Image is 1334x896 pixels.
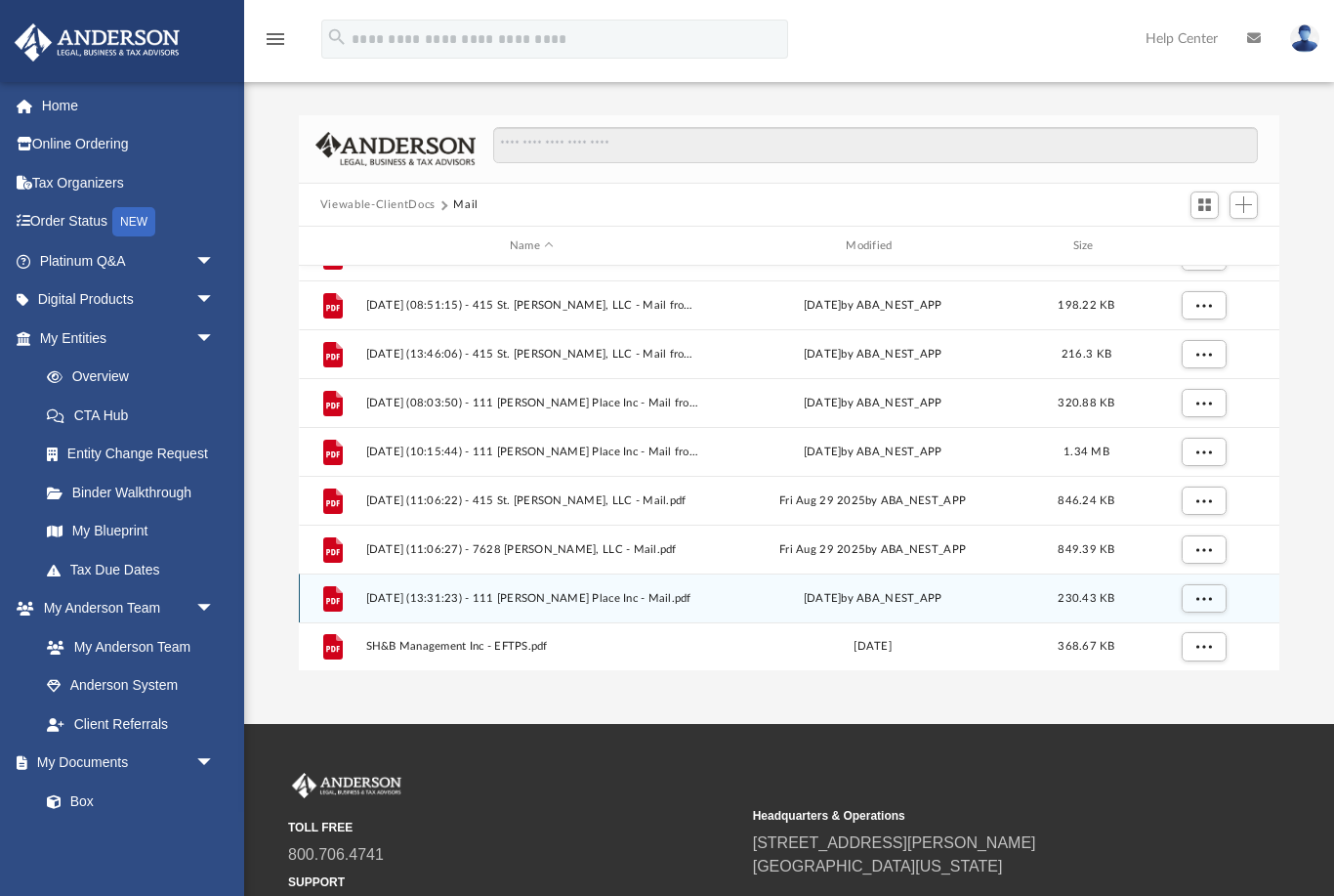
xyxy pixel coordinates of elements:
a: Meeting Minutes [27,821,234,860]
a: Binder Walkthrough [27,473,244,512]
small: Headquarters & Operations [753,807,1204,825]
button: More options [1181,291,1226,320]
span: [DATE] (11:06:27) - 7628 [PERSON_NAME], LLC - Mail.pdf [365,543,697,556]
span: 1.34 MB [1063,447,1109,457]
span: arrow_drop_down [195,319,234,359]
a: Client Referrals [27,704,234,744]
span: [DATE] (13:46:06) - 415 St. [PERSON_NAME], LLC - Mail from FRONTline INSURANCE.pdf [365,348,697,361]
button: More options [1181,487,1226,516]
div: [DATE] by ABA_NEST_APP [706,590,1038,608]
button: More options [1181,632,1226,661]
img: Anderson Advisors Platinum Portal [288,773,405,798]
i: menu [264,27,287,51]
div: Name [364,237,697,255]
div: [DATE] by ABA_NEST_APP [706,297,1038,315]
a: Order StatusNEW [14,202,244,242]
span: 230.43 KB [1058,593,1114,604]
a: Online Ordering [14,125,244,164]
div: [DATE] by ABA_NEST_APP [706,346,1038,363]
button: Add [1230,192,1259,219]
div: id [308,237,356,255]
span: arrow_drop_down [195,241,234,281]
span: arrow_drop_down [195,280,234,320]
span: arrow_drop_down [195,589,234,629]
a: 800.706.4741 [288,846,384,863]
a: Tax Due Dates [27,550,244,589]
div: [DATE] by ABA_NEST_APP [706,444,1038,461]
a: [STREET_ADDRESS][PERSON_NAME] [753,834,1036,851]
a: Home [14,86,244,125]
input: Search files and folders [493,127,1259,164]
a: Digital Productsarrow_drop_down [14,280,244,320]
a: My Documentsarrow_drop_down [14,744,234,783]
span: SH&B Management Inc - EFTPS.pdf [365,641,697,654]
div: Fri Aug 29 2025 by ABA_NEST_APP [706,541,1038,559]
a: Box [27,782,225,821]
div: grid [299,266,1279,671]
span: [DATE] (08:03:50) - 111 [PERSON_NAME] Place Inc - Mail from IRS.pdf [365,397,697,409]
small: TOLL FREE [288,819,739,836]
a: My Blueprint [27,512,234,551]
a: My Anderson Teamarrow_drop_down [14,589,234,628]
button: Viewable-ClientDocs [320,196,436,214]
span: arrow_drop_down [195,744,234,784]
div: id [1134,237,1271,255]
span: [DATE] (10:15:44) - 111 [PERSON_NAME] Place Inc - Mail from [PERSON_NAME], [GEOGRAPHIC_DATA] MDic... [365,446,697,458]
div: Size [1047,237,1125,255]
span: [DATE] (08:51:15) - 415 St. [PERSON_NAME], LLC - Mail from [PERSON_NAME].pdf [365,299,697,312]
a: My Anderson Team [27,627,225,666]
button: More options [1181,584,1226,614]
a: Entity Change Request [27,435,244,474]
a: CTA Hub [27,396,244,435]
button: Switch to Grid View [1190,192,1220,219]
span: 320.88 KB [1058,398,1114,408]
div: Modified [706,237,1039,255]
button: More options [1181,438,1226,467]
span: 216.3 KB [1062,349,1111,360]
div: NEW [112,207,155,236]
span: 368.67 KB [1058,641,1114,652]
span: 198.22 KB [1058,300,1114,311]
a: menu [264,37,287,51]
span: 846.24 KB [1058,495,1114,506]
a: Overview [27,358,244,397]
a: Platinum Q&Aarrow_drop_down [14,241,244,280]
span: [DATE] (11:06:22) - 415 St. [PERSON_NAME], LLC - Mail.pdf [365,494,697,507]
span: 849.39 KB [1058,544,1114,555]
div: Fri Aug 29 2025 by ABA_NEST_APP [706,492,1038,510]
a: [GEOGRAPHIC_DATA][US_STATE] [753,858,1003,875]
img: User Pic [1290,24,1319,53]
button: Mail [453,196,479,214]
button: More options [1181,340,1226,369]
div: [DATE] [706,638,1038,656]
a: Tax Organizers [14,163,244,202]
small: SUPPORT [288,874,739,891]
div: [DATE] by ABA_NEST_APP [706,395,1038,412]
img: Anderson Advisors Platinum Portal [9,23,186,62]
button: More options [1181,535,1226,565]
i: search [326,26,348,48]
a: My Entitiesarrow_drop_down [14,319,244,358]
a: Anderson System [27,666,234,705]
span: [DATE] (13:31:23) - 111 [PERSON_NAME] Place Inc - Mail.pdf [365,592,697,605]
button: More options [1181,389,1226,418]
